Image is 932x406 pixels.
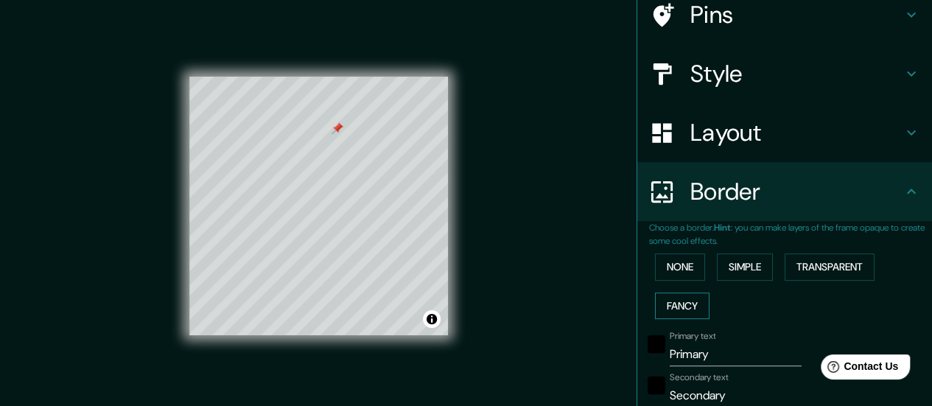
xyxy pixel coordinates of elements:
button: Fancy [655,293,709,320]
button: Toggle attribution [423,310,441,328]
button: black [648,335,665,353]
p: Choose a border. : you can make layers of the frame opaque to create some cool effects. [649,221,932,248]
div: Style [637,44,932,103]
h4: Layout [690,118,903,147]
label: Secondary text [670,371,729,384]
button: Transparent [785,253,875,281]
iframe: Help widget launcher [801,349,916,390]
h4: Style [690,59,903,88]
button: None [655,253,705,281]
b: Hint [714,222,731,234]
label: Primary text [670,330,715,343]
button: black [648,377,665,394]
div: Layout [637,103,932,162]
button: Simple [717,253,773,281]
h4: Border [690,177,903,206]
div: Border [637,162,932,221]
